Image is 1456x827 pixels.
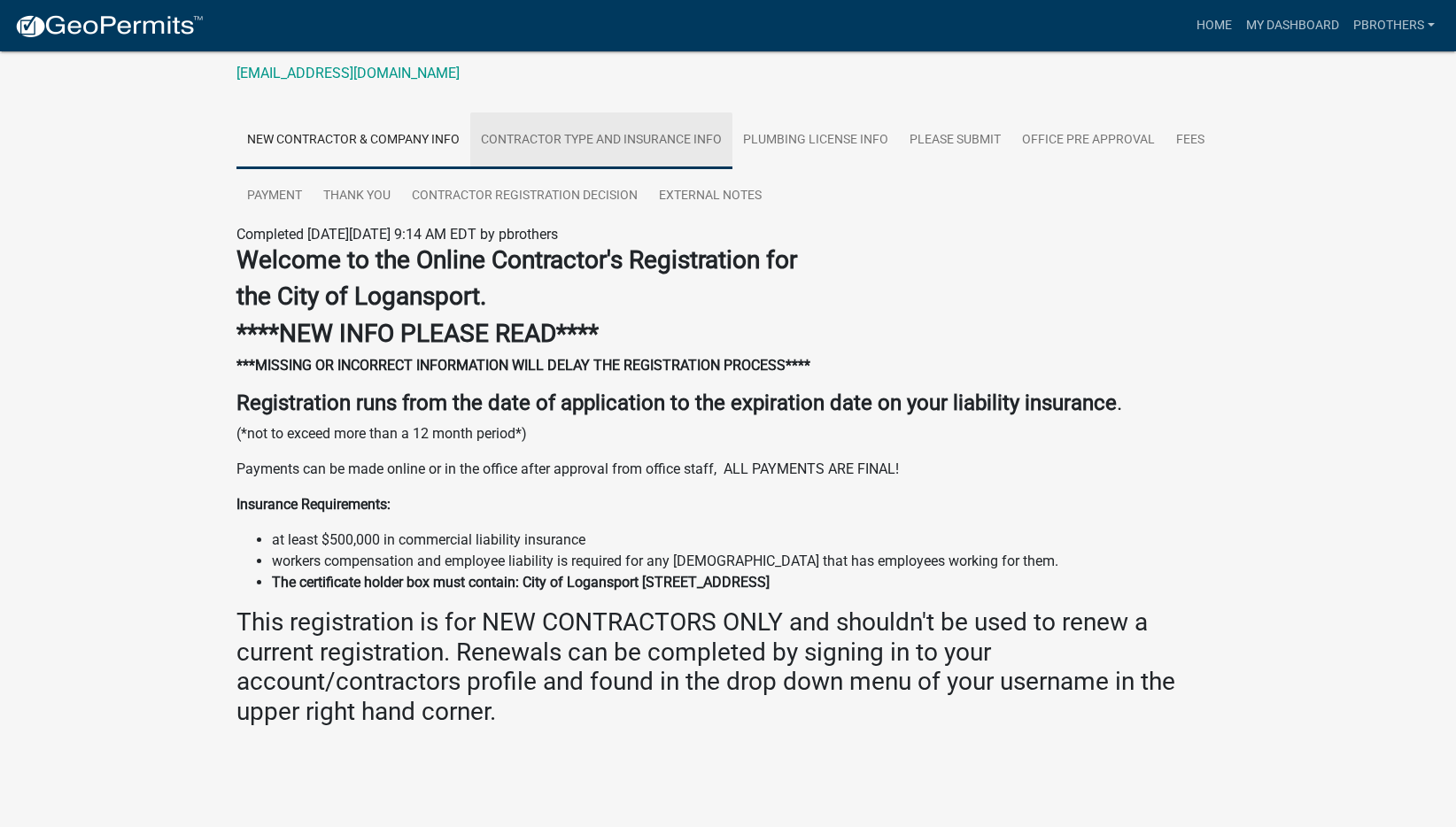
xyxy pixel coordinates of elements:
a: Payment [236,168,313,225]
a: pbrothers [1346,9,1442,43]
strong: the City of Logansport. [236,282,486,311]
a: Thank you [313,168,401,225]
a: [EMAIL_ADDRESS][DOMAIN_NAME] [236,65,460,81]
li: at least $500,000 in commercial liability insurance [272,529,1220,551]
h4: . [236,390,1220,416]
h3: This registration is for NEW CONTRACTORS ONLY and shouldn't be used to renew a current registrati... [236,607,1220,726]
li: workers compensation and employee liability is required for any [DEMOGRAPHIC_DATA] that has emplo... [272,551,1220,572]
strong: Welcome to the Online Contractor's Registration for [236,245,797,274]
strong: Registration runs from the date of application to the expiration date on your liability insurance [236,390,1117,415]
a: New Contractor & Company Info [236,112,470,169]
span: Completed [DATE][DATE] 9:14 AM EDT by pbrothers [236,226,558,243]
a: Contractor Type and Insurance Info [470,112,732,169]
p: Payments can be made online or in the office after approval from office staff, ALL PAYMENTS ARE F... [236,459,1220,480]
strong: The certificate holder box must contain: City of Logansport [STREET_ADDRESS] [272,574,770,591]
p: (*not to exceed more than a 12 month period*) [236,423,1220,444]
a: Office Pre Approval [1011,112,1166,169]
a: Please Submit [899,112,1011,169]
strong: ***MISSING OR INCORRECT INFORMATION WILL DELAY THE REGISTRATION PROCESS**** [236,357,810,374]
a: External Notes [648,168,772,225]
a: Plumbing License Info [732,112,899,169]
strong: Insurance Requirements: [236,496,391,513]
a: Fees [1166,112,1215,169]
a: My Dashboard [1239,9,1346,43]
a: Home [1189,9,1239,43]
a: Contractor Registration Decision [401,168,648,225]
